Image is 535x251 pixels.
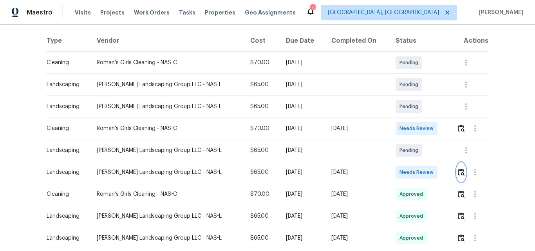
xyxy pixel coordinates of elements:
div: [DATE] [286,190,319,198]
th: Actions [450,30,489,52]
div: [DATE] [286,234,319,242]
img: Review Icon [458,234,465,242]
th: Vendor [90,30,244,52]
span: Needs Review [399,125,437,132]
div: Roman’s Girls Cleaning - NAS-C [97,125,238,132]
span: Visits [75,9,91,16]
div: [PERSON_NAME] Landscaping Group LLC - NAS-L [97,212,238,220]
div: $65.00 [250,81,273,88]
div: $65.00 [250,168,273,176]
div: [PERSON_NAME] Landscaping Group LLC - NAS-L [97,146,238,154]
span: [GEOGRAPHIC_DATA], [GEOGRAPHIC_DATA] [328,9,439,16]
div: [DATE] [286,212,319,220]
div: [DATE] [286,81,319,88]
span: Needs Review [399,168,437,176]
div: Roman’s Girls Cleaning - NAS-C [97,59,238,67]
div: Roman’s Girls Cleaning - NAS-C [97,190,238,198]
div: $70.00 [250,59,273,67]
div: [DATE] [331,190,383,198]
th: Type [46,30,90,52]
span: Projects [100,9,125,16]
button: Review Icon [457,229,466,247]
span: Pending [399,103,421,110]
div: [DATE] [286,146,319,154]
div: $65.00 [250,146,273,154]
span: Pending [399,59,421,67]
div: [DATE] [331,234,383,242]
div: $65.00 [250,103,273,110]
th: Completed On [325,30,389,52]
span: Work Orders [134,9,170,16]
div: [DATE] [331,168,383,176]
div: [PERSON_NAME] Landscaping Group LLC - NAS-L [97,234,238,242]
div: [DATE] [286,168,319,176]
button: Review Icon [457,163,466,182]
span: Maestro [27,9,52,16]
span: Approved [399,212,426,220]
button: Review Icon [457,185,466,204]
div: [DATE] [331,212,383,220]
th: Status [389,30,450,52]
span: Pending [399,146,421,154]
div: $70.00 [250,190,273,198]
div: Cleaning [47,190,84,198]
span: Tasks [179,10,195,15]
div: Landscaping [47,234,84,242]
div: Landscaping [47,81,84,88]
img: Review Icon [458,212,465,220]
div: [DATE] [286,125,319,132]
div: [PERSON_NAME] Landscaping Group LLC - NAS-L [97,103,238,110]
img: Review Icon [458,168,465,176]
div: $70.00 [250,125,273,132]
div: $65.00 [250,212,273,220]
span: Pending [399,81,421,88]
div: $65.00 [250,234,273,242]
span: Geo Assignments [245,9,296,16]
div: [DATE] [286,103,319,110]
div: Cleaning [47,125,84,132]
div: Landscaping [47,212,84,220]
button: Review Icon [457,207,466,226]
span: Approved [399,190,426,198]
th: Due Date [280,30,325,52]
th: Cost [244,30,280,52]
div: [PERSON_NAME] Landscaping Group LLC - NAS-L [97,168,238,176]
div: 1 [310,5,315,13]
div: [DATE] [286,59,319,67]
div: Landscaping [47,103,84,110]
img: Review Icon [458,190,465,198]
div: [PERSON_NAME] Landscaping Group LLC - NAS-L [97,81,238,88]
div: Landscaping [47,146,84,154]
span: [PERSON_NAME] [476,9,523,16]
div: Cleaning [47,59,84,67]
button: Review Icon [457,119,466,138]
span: Properties [205,9,235,16]
span: Approved [399,234,426,242]
img: Review Icon [458,125,465,132]
div: Landscaping [47,168,84,176]
div: [DATE] [331,125,383,132]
